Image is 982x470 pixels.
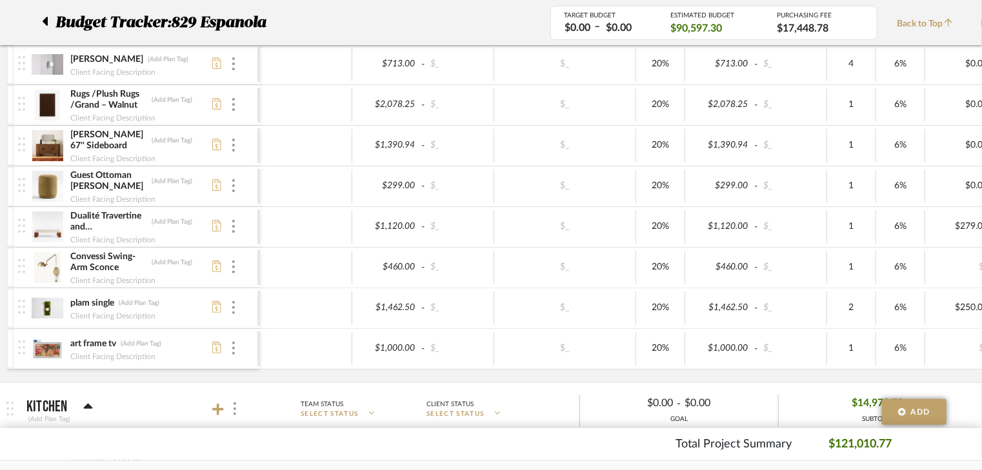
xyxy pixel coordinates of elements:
[602,21,636,35] div: $0.00
[752,220,760,233] span: -
[427,95,490,114] div: $_
[356,177,419,195] div: $299.00
[831,55,872,73] div: 4
[232,220,235,233] img: 3dots-v.svg
[828,436,892,453] p: $121,010.77
[232,98,235,111] img: 3dots-v.svg
[681,393,768,413] div: $0.00
[419,302,427,315] span: -
[356,299,419,317] div: $1,462.50
[356,136,419,155] div: $1,390.94
[70,233,156,246] div: Client Facing Description
[70,193,156,206] div: Client Facing Description
[880,177,921,195] div: 6%
[120,339,162,348] div: (Add Plan Tag)
[18,56,25,70] img: vertical-grip.svg
[70,251,148,274] div: Convessi Swing-Arm Sconce
[640,136,681,155] div: 20%
[301,409,359,419] span: SELECT STATUS
[419,58,427,71] span: -
[831,258,872,277] div: 1
[419,180,427,193] span: -
[880,95,921,114] div: 6%
[897,17,959,31] span: Back to Top
[594,19,600,35] span: –
[852,393,904,413] span: $14,973.79
[640,339,681,358] div: 20%
[427,217,490,236] div: $_
[880,136,921,155] div: 6%
[18,178,25,192] img: vertical-grip.svg
[677,396,681,411] span: -
[301,398,343,410] div: Team Status
[427,136,490,155] div: $_
[70,309,156,322] div: Client Facing Description
[427,55,490,73] div: $_
[880,217,921,236] div: 6%
[760,136,823,155] div: $_
[18,300,25,314] img: vertical-grip.svg
[911,406,930,418] span: Add
[419,139,427,152] span: -
[426,398,474,410] div: Client Status
[689,339,752,358] div: $1,000.00
[831,177,872,195] div: 1
[689,136,752,155] div: $1,390.94
[18,340,25,355] img: vertical-grip.svg
[232,139,235,152] img: 3dots-v.svg
[880,55,921,73] div: 6%
[777,21,828,35] span: $17,448.78
[151,95,193,104] div: (Add Plan Tag)
[356,55,419,73] div: $713.00
[70,66,156,79] div: Client Facing Description
[760,217,823,236] div: $_
[752,342,760,355] span: -
[419,99,427,112] span: -
[640,258,681,277] div: 20%
[70,129,148,152] div: [PERSON_NAME] 67'' Sideboard
[689,258,752,277] div: $460.00
[70,274,156,287] div: Client Facing Description
[777,12,864,19] div: PURCHASING FEE
[880,299,921,317] div: 6%
[70,112,156,124] div: Client Facing Description
[760,339,823,358] div: $_
[356,95,419,114] div: $2,078.25
[70,338,117,350] div: art frame tv
[640,95,681,114] div: 20%
[70,210,148,233] div: Dualité Travertine and [PERSON_NAME] Block Leg 53" Coffee Table by [PERSON_NAME]
[882,399,947,425] button: Add
[752,99,760,112] span: -
[151,217,193,226] div: (Add Plan Tag)
[151,177,193,186] div: (Add Plan Tag)
[831,95,872,114] div: 1
[831,217,872,236] div: 1
[530,177,601,195] div: $_
[18,219,25,233] img: vertical-grip.svg
[564,12,651,19] div: TARGET BUDGET
[118,299,160,308] div: (Add Plan Tag)
[760,95,823,114] div: $_
[640,217,681,236] div: 20%
[151,136,193,145] div: (Add Plan Tag)
[232,342,235,355] img: 3dots-v.svg
[32,333,63,364] img: 77b69d90-dad7-4d63-88d6-af2572da7805_50x50.jpg
[831,136,872,155] div: 1
[171,11,272,34] p: 829 Espanola
[70,88,148,112] div: Rugs /Plush Rugs /Grand – Walnut
[689,95,752,114] div: $2,078.25
[852,415,904,424] div: SUBTOTAL
[670,21,722,35] span: $90,597.30
[32,252,63,283] img: 3f22ac4c-0eae-49d2-b4e7-313383629a29_50x50.jpg
[427,299,490,317] div: $_
[760,55,823,73] div: $_
[591,393,677,413] div: $0.00
[70,152,156,165] div: Client Facing Description
[760,258,823,277] div: $_
[419,261,427,274] span: -
[640,55,681,73] div: 20%
[530,55,601,73] div: $_
[530,136,601,155] div: $_
[147,55,189,64] div: (Add Plan Tag)
[670,12,757,19] div: ESTIMATED BUDGET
